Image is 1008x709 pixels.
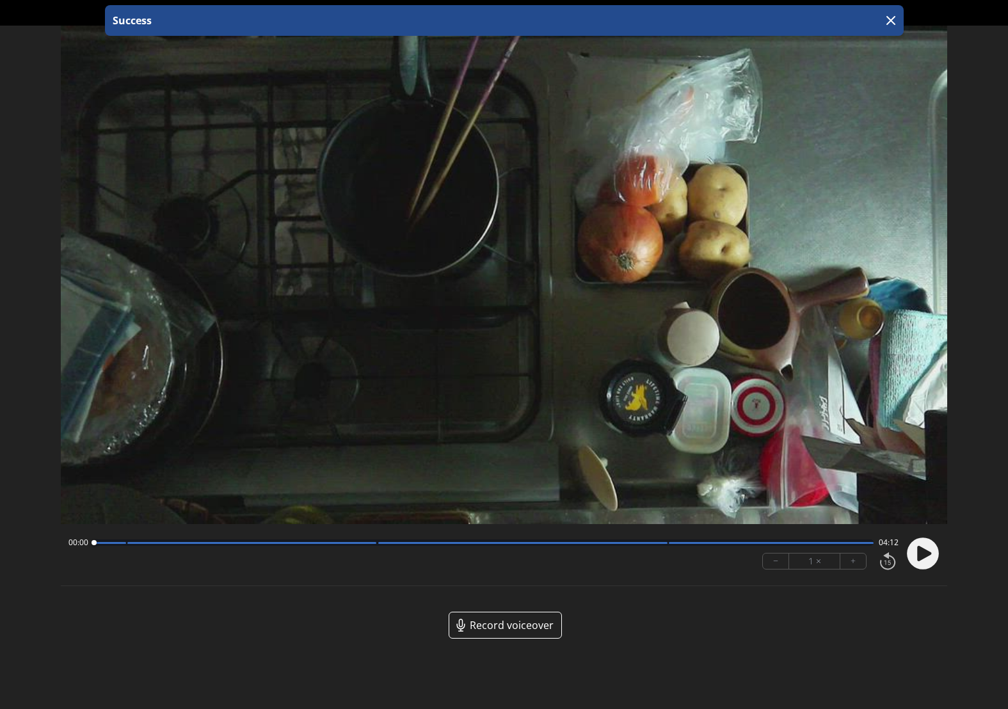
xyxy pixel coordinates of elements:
a: 00:00:00 [480,4,529,22]
button: + [840,554,866,569]
span: Record voiceover [470,617,554,633]
button: − [763,554,789,569]
span: 04:12 [879,538,899,548]
div: 1 × [789,554,840,569]
p: Success [110,13,152,28]
span: 00:00 [68,538,88,548]
a: Record voiceover [449,612,562,639]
